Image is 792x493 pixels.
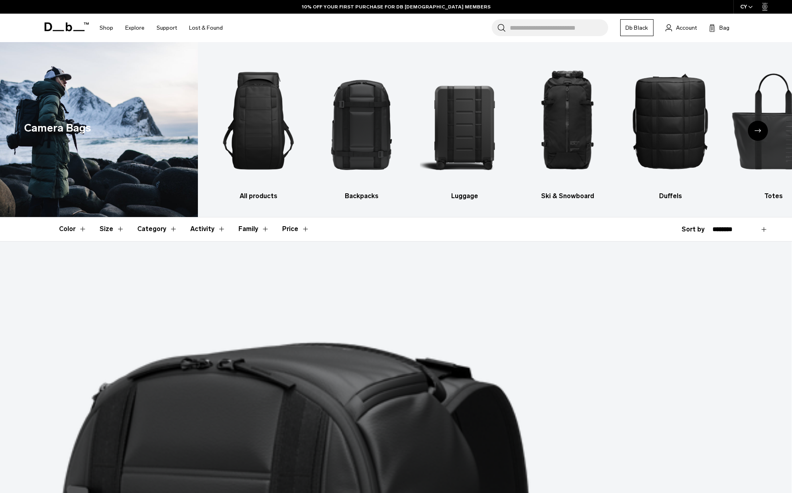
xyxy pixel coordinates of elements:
button: Toggle Filter [59,217,87,241]
a: Db Ski & Snowboard [523,54,612,201]
li: 4 / 10 [523,54,612,201]
a: Db Backpacks [317,54,406,201]
img: Db [317,54,406,187]
a: Db Black [620,19,654,36]
button: Toggle Filter [190,217,226,241]
h3: Backpacks [317,191,406,201]
button: Toggle Filter [137,217,177,241]
img: Db [420,54,509,187]
a: 10% OFF YOUR FIRST PURCHASE FOR DB [DEMOGRAPHIC_DATA] MEMBERS [302,3,491,10]
div: Next slide [748,121,768,141]
a: Account [666,23,697,32]
img: Db [523,54,612,187]
a: Db Luggage [420,54,509,201]
span: Bag [719,24,729,32]
li: 5 / 10 [626,54,715,201]
h1: Camera Bags [24,120,91,136]
h3: All products [214,191,303,201]
a: Shop [100,14,113,42]
img: Db [214,54,303,187]
button: Toggle Filter [100,217,124,241]
button: Toggle Price [282,217,309,241]
a: Db Duffels [626,54,715,201]
button: Toggle Filter [238,217,269,241]
li: 2 / 10 [317,54,406,201]
button: Bag [709,23,729,32]
h3: Ski & Snowboard [523,191,612,201]
li: 1 / 10 [214,54,303,201]
a: Lost & Found [189,14,223,42]
img: Db [626,54,715,187]
a: Support [157,14,177,42]
span: Account [676,24,697,32]
nav: Main Navigation [94,14,229,42]
h3: Luggage [420,191,509,201]
a: Explore [125,14,145,42]
a: Db All products [214,54,303,201]
h3: Duffels [626,191,715,201]
li: 3 / 10 [420,54,509,201]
